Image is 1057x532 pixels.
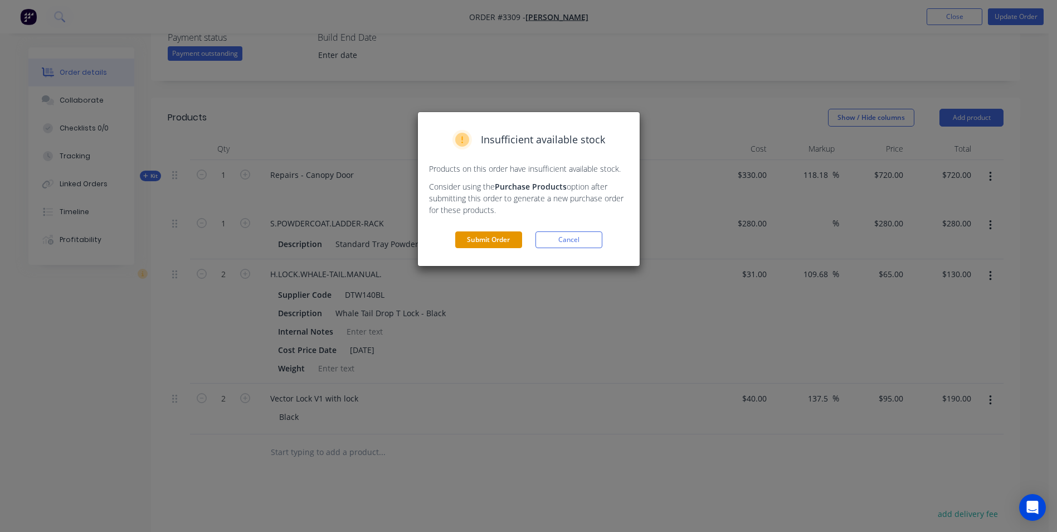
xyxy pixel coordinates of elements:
[1019,494,1046,521] div: Open Intercom Messenger
[535,231,602,248] button: Cancel
[481,132,605,147] span: Insufficient available stock
[429,181,629,216] p: Consider using the option after submitting this order to generate a new purchase order for these ...
[455,231,522,248] button: Submit Order
[495,181,567,192] strong: Purchase Products
[429,163,629,175] p: Products on this order have insufficient available stock.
